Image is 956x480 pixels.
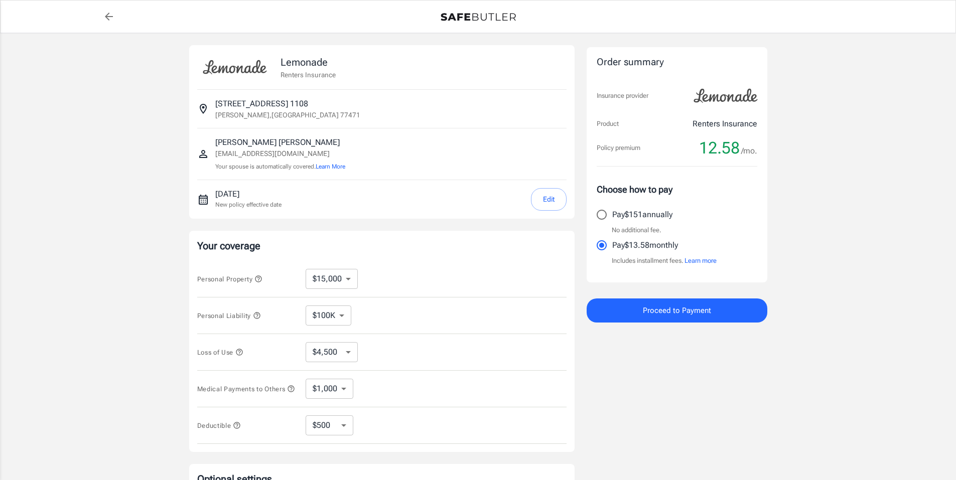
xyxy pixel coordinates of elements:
[197,103,209,115] svg: Insured address
[197,148,209,160] svg: Insured person
[741,144,757,158] span: /mo.
[197,275,262,283] span: Personal Property
[197,349,243,356] span: Loss of Use
[643,304,711,317] span: Proceed to Payment
[197,53,272,81] img: Lemonade
[215,136,345,148] p: [PERSON_NAME] [PERSON_NAME]
[197,385,296,393] span: Medical Payments to Others
[215,200,282,209] p: New policy effective date
[316,162,345,171] button: Learn More
[612,256,717,266] p: Includes installment fees.
[215,162,345,172] p: Your spouse is automatically covered.
[197,309,261,322] button: Personal Liability
[215,98,308,110] p: [STREET_ADDRESS] 1108
[597,91,648,101] p: Insurance provider
[699,138,740,158] span: 12.58
[197,194,209,206] svg: New policy start date
[197,273,262,285] button: Personal Property
[215,110,360,120] p: [PERSON_NAME] , [GEOGRAPHIC_DATA] 77471
[597,55,757,70] div: Order summary
[281,70,336,80] p: Renters Insurance
[531,188,567,211] button: Edit
[597,143,640,153] p: Policy premium
[197,346,243,358] button: Loss of Use
[197,419,241,431] button: Deductible
[99,7,119,27] a: back to quotes
[693,118,757,130] p: Renters Insurance
[685,256,717,266] button: Learn more
[441,13,516,21] img: Back to quotes
[197,239,567,253] p: Your coverage
[215,148,345,159] p: [EMAIL_ADDRESS][DOMAIN_NAME]
[197,383,296,395] button: Medical Payments to Others
[612,209,672,221] p: Pay $151 annually
[281,55,336,70] p: Lemonade
[587,298,767,323] button: Proceed to Payment
[197,422,241,429] span: Deductible
[612,225,661,235] p: No additional fee.
[597,183,757,196] p: Choose how to pay
[215,188,282,200] p: [DATE]
[688,82,763,110] img: Lemonade
[597,119,619,129] p: Product
[197,312,261,319] span: Personal Liability
[612,239,678,251] p: Pay $13.58 monthly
